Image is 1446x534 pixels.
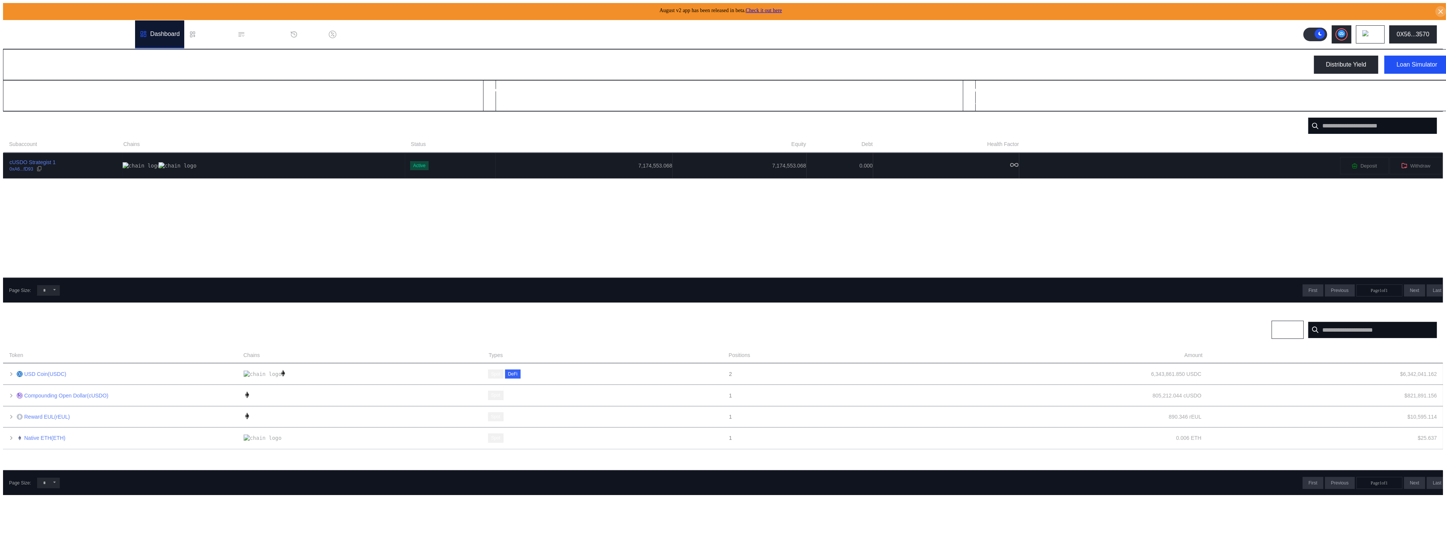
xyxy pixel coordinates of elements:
h2: Total Equity [969,87,1003,93]
button: First [1303,477,1323,489]
span: Last [1433,288,1441,293]
div: 1 [729,392,960,399]
img: empty-token.png [17,414,23,420]
div: USD [1032,96,1048,105]
span: Equity [791,140,806,148]
a: Check it out here [746,8,782,13]
div: Dashboard [150,31,180,37]
span: Token [9,351,23,359]
button: Chain [1272,321,1304,339]
img: chain logo [159,162,196,169]
div: 805,212.044 cUSDO [1152,392,1201,399]
div: Page Size: [9,480,31,486]
div: Spot [491,414,501,419]
img: chain logo [244,413,250,419]
button: Previous [1325,477,1355,489]
span: Previous [1331,480,1349,486]
span: Health Factor [987,140,1019,148]
button: chain logo [1356,25,1385,43]
div: 1 [729,435,960,441]
a: Loan Book [184,20,233,48]
a: USD Coin(USDC) [24,371,66,377]
h2: Total Balance [9,87,48,93]
span: Page 1 of 1 [1371,480,1388,486]
img: chain logo [123,162,160,169]
span: Deposit [1360,163,1377,169]
span: Next [1410,288,1420,293]
div: DeFi [508,371,518,377]
span: Last [1433,480,1441,486]
div: 0xA6...fD93 [9,166,33,172]
div: Loan Book [199,31,229,38]
span: Subaccount [9,140,37,148]
a: Dashboard [135,20,184,48]
span: Positions [729,351,750,359]
button: Previous [1325,284,1355,296]
div: USD [72,96,88,105]
div: 6,343,861.850 USDC [1151,371,1202,377]
button: Distribute Yield [1314,56,1379,74]
button: 0X56...3570 [1389,25,1437,43]
span: Account Balance [633,140,672,148]
span: Next [1410,480,1420,486]
span: Withdraw [1410,163,1430,169]
div: $ 6,342,041.162 [1400,371,1437,377]
div: 0X56...3570 [1397,31,1429,38]
span: Debt [861,140,873,148]
button: First [1303,284,1323,296]
div: Spot [491,393,501,398]
div: 7,174,553.068 [969,96,1029,105]
span: Chains [123,140,140,148]
div: $ 25.637 [1418,435,1437,441]
div: 2 [729,371,960,377]
img: chain logo [244,371,281,377]
div: Subaccounts [9,121,53,130]
td: 7,174,553.068 [496,153,673,178]
img: ethereum.png [17,435,23,441]
span: Previous [1331,288,1349,293]
span: Types [489,351,503,359]
div: Distribute Yield [1326,61,1367,68]
div: 0.006 ETH [1176,435,1202,441]
img: chain logo [244,435,281,441]
div: 0 [490,96,494,105]
span: Chain [1278,327,1290,332]
span: Chains [243,351,260,359]
button: Withdraw [1389,157,1443,175]
div: My Dashboard [9,58,79,72]
div: Active [413,163,426,168]
div: Spot [491,371,501,377]
span: Amount [1184,351,1202,359]
button: Next [1404,284,1426,296]
div: Permissions [248,31,281,38]
span: First [1309,288,1317,293]
img: chain logo [280,370,286,377]
span: August v2 app has been released in beta. [659,8,782,13]
a: Discount Factors [324,20,389,48]
td: 7,174,553.068 [673,153,807,178]
div: $ 10,595.114 [1407,413,1437,420]
div: Page Size: [9,288,31,293]
div: USD [497,96,513,105]
span: Page 1 of 1 [1371,288,1388,293]
div: 7,174,553.068 [9,96,69,105]
div: 890.346 rEUL [1169,413,1201,420]
span: Status [411,140,426,148]
a: Compounding Open Dollar(cUSDO) [24,392,109,399]
span: First [1309,480,1317,486]
a: History [286,20,324,48]
div: History [301,31,320,38]
a: Permissions [233,20,286,48]
div: Positions [9,326,40,334]
a: Native ETH(ETH) [24,435,65,441]
div: Discount Factors [339,31,385,38]
div: Spot [491,435,501,441]
img: cUSDO_logo_white.png [17,393,23,399]
div: cUSDO Strategist 1 [9,159,56,166]
td: 0.000 [807,153,873,178]
div: $ 821,891.156 [1404,392,1437,399]
img: chain logo [1362,30,1371,39]
div: 1 [729,413,960,420]
a: Reward EUL(rEUL) [24,413,70,420]
h2: Total Debt [490,87,519,93]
